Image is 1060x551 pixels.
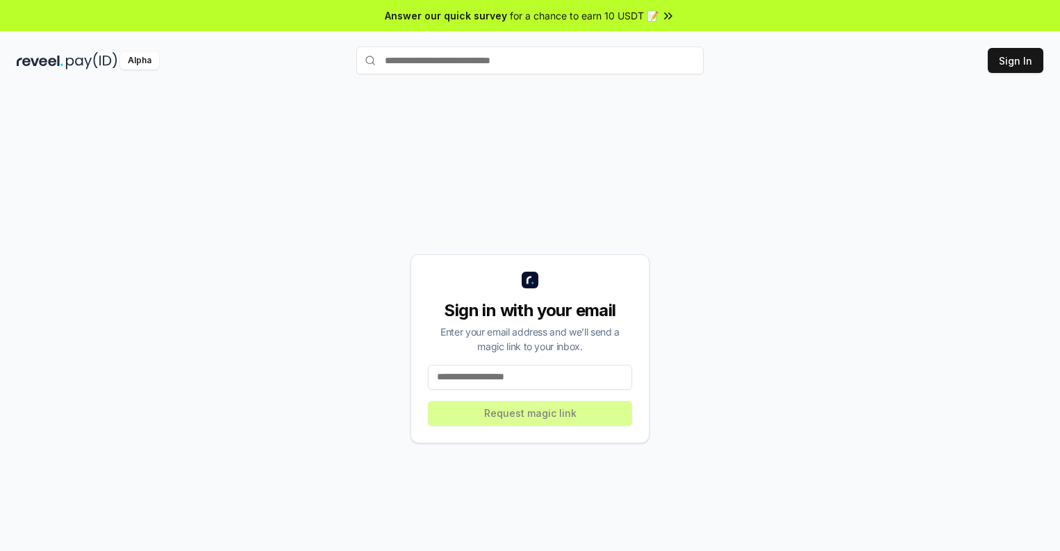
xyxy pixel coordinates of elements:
[428,324,632,354] div: Enter your email address and we’ll send a magic link to your inbox.
[385,8,507,23] span: Answer our quick survey
[66,52,117,69] img: pay_id
[522,272,538,288] img: logo_small
[17,52,63,69] img: reveel_dark
[988,48,1043,73] button: Sign In
[428,299,632,322] div: Sign in with your email
[510,8,659,23] span: for a chance to earn 10 USDT 📝
[120,52,159,69] div: Alpha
